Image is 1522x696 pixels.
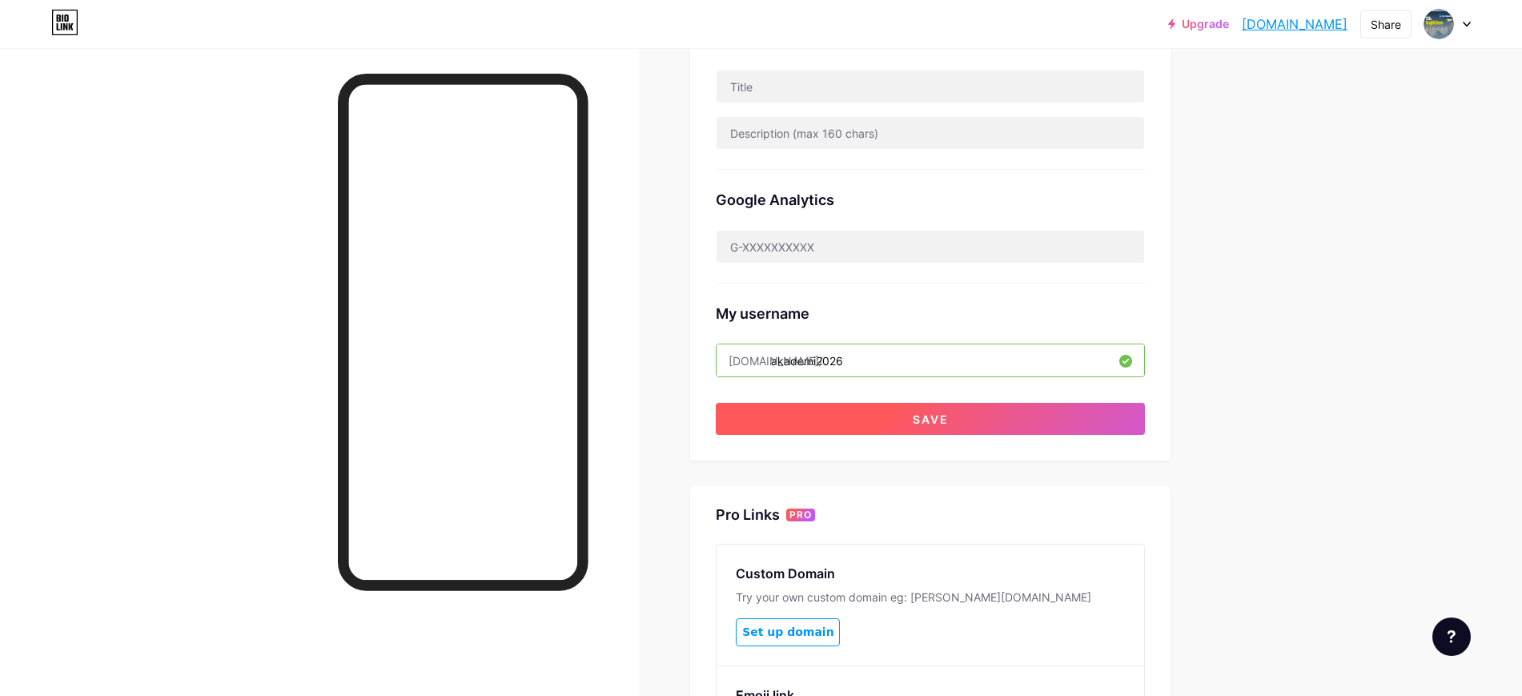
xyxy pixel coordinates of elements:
div: Share [1371,16,1401,33]
div: Google Analytics [716,189,1145,211]
div: Try your own custom domain eg: [PERSON_NAME][DOMAIN_NAME] [736,589,1125,605]
button: Save [716,403,1145,435]
input: Title [717,70,1144,103]
span: Set up domain [742,626,833,639]
img: enes sadikoglu [1424,9,1454,39]
input: Description (max 160 chars) [717,117,1144,149]
a: [DOMAIN_NAME] [1242,14,1347,34]
a: Upgrade [1168,18,1229,30]
input: username [717,344,1144,376]
input: G-XXXXXXXXXX [717,231,1144,263]
span: PRO [789,509,812,521]
div: Custom Domain [736,564,1125,583]
div: Pro Links [716,505,780,525]
div: [DOMAIN_NAME]/ [729,352,823,369]
span: Save [913,412,949,426]
button: Set up domain [736,618,840,646]
div: My username [716,303,1145,324]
